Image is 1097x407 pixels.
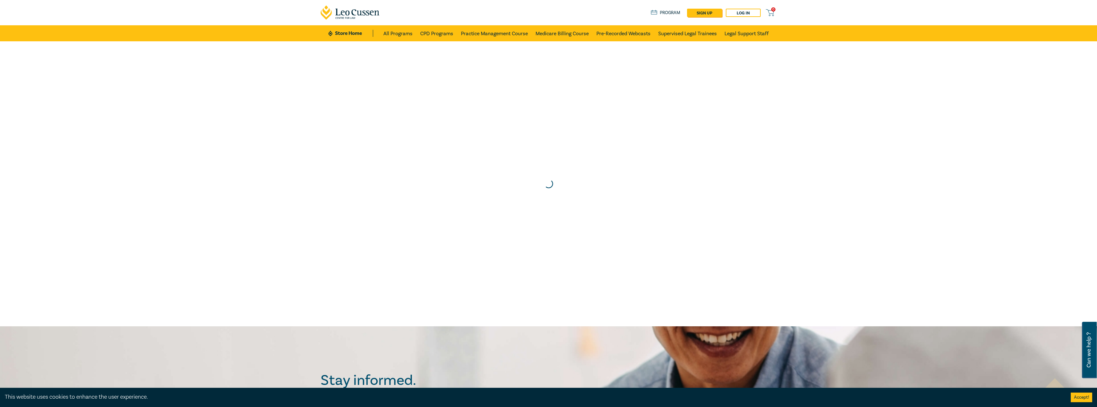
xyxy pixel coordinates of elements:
span: Can we help ? [1086,326,1092,374]
div: This website uses cookies to enhance the user experience. [5,393,1061,401]
a: Program [651,9,681,16]
a: Pre-Recorded Webcasts [596,25,651,41]
a: All Programs [383,25,413,41]
a: Practice Management Course [461,25,528,41]
a: Log in [726,9,761,17]
a: sign up [687,9,722,17]
button: Accept cookies [1071,393,1092,402]
h2: Stay informed. [321,372,472,389]
a: Store Home [328,30,373,37]
span: 0 [771,7,775,12]
a: Legal Support Staff [725,25,769,41]
a: Supervised Legal Trainees [658,25,717,41]
a: Medicare Billing Course [536,25,589,41]
a: CPD Programs [420,25,453,41]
